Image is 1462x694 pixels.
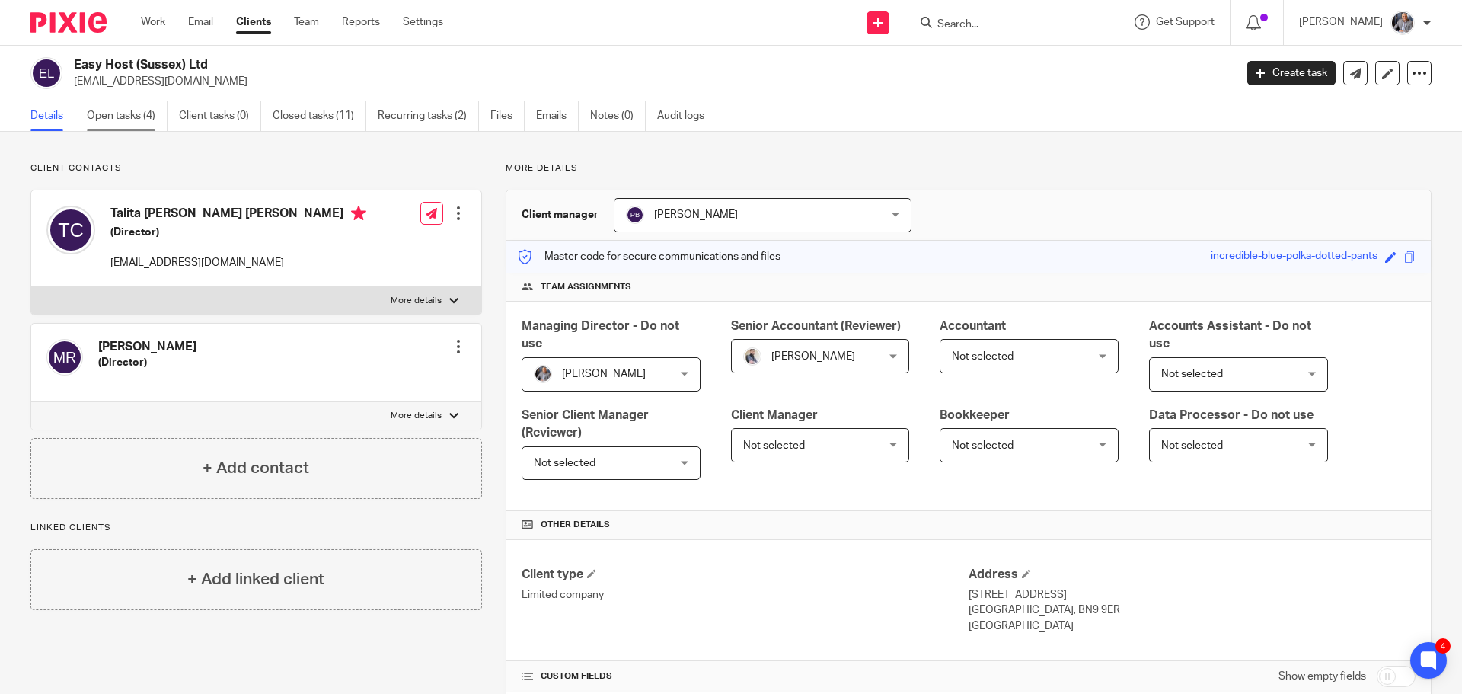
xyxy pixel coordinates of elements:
p: More details [506,162,1432,174]
span: Not selected [743,440,805,451]
a: Team [294,14,319,30]
h4: Talita [PERSON_NAME] [PERSON_NAME] [110,206,366,225]
span: Accountant [940,320,1006,332]
p: Limited company [522,587,969,603]
a: Recurring tasks (2) [378,101,479,131]
a: Clients [236,14,271,30]
input: Search [936,18,1073,32]
img: -%20%20-%20studio@ingrained.co.uk%20for%20%20-20220223%20at%20101413%20-%201W1A2026.jpg [534,365,552,383]
p: More details [391,410,442,422]
a: Emails [536,101,579,131]
span: Get Support [1156,17,1215,27]
h3: Client manager [522,207,599,222]
div: incredible-blue-polka-dotted-pants [1211,248,1377,266]
a: Notes (0) [590,101,646,131]
h4: CUSTOM FIELDS [522,670,969,683]
span: Bookkeeper [940,409,1010,421]
span: Managing Director - Do not use [522,320,679,350]
a: Work [141,14,165,30]
p: [EMAIL_ADDRESS][DOMAIN_NAME] [110,255,366,270]
h2: Easy Host (Sussex) Ltd [74,57,994,73]
p: [EMAIL_ADDRESS][DOMAIN_NAME] [74,74,1224,89]
img: -%20%20-%20studio@ingrained.co.uk%20for%20%20-20220223%20at%20101413%20-%201W1A2026.jpg [1390,11,1415,35]
h4: + Add contact [203,456,309,480]
img: svg%3E [626,206,644,224]
h4: [PERSON_NAME] [98,339,196,355]
a: Settings [403,14,443,30]
p: Master code for secure communications and files [518,249,780,264]
h5: (Director) [98,355,196,370]
img: Pixie%2002.jpg [743,347,761,366]
p: More details [391,295,442,307]
a: Audit logs [657,101,716,131]
a: Open tasks (4) [87,101,168,131]
i: Primary [351,206,366,221]
span: Accounts Assistant - Do not use [1149,320,1311,350]
p: [GEOGRAPHIC_DATA] [969,619,1416,634]
span: Not selected [1161,369,1223,379]
p: Client contacts [30,162,482,174]
a: Client tasks (0) [179,101,261,131]
img: svg%3E [46,206,95,254]
h5: (Director) [110,225,366,240]
span: [PERSON_NAME] [654,209,738,220]
p: [GEOGRAPHIC_DATA], BN9 9ER [969,603,1416,618]
span: Data Processor - Do not use [1149,409,1314,421]
span: Senior Accountant (Reviewer) [731,320,901,332]
span: [PERSON_NAME] [771,351,855,362]
span: Not selected [952,440,1014,451]
span: Not selected [952,351,1014,362]
span: Not selected [1161,440,1223,451]
span: [PERSON_NAME] [562,369,646,379]
img: svg%3E [46,339,83,376]
div: 4 [1435,638,1451,654]
a: Files [490,101,525,131]
a: Closed tasks (11) [273,101,366,131]
a: Email [188,14,213,30]
span: Not selected [534,458,595,469]
label: Show empty fields [1278,669,1366,684]
h4: + Add linked client [187,568,324,591]
p: [STREET_ADDRESS] [969,587,1416,603]
span: Other details [541,519,610,531]
h4: Client type [522,567,969,583]
p: Linked clients [30,522,482,534]
img: Pixie [30,12,107,33]
span: Senior Client Manager (Reviewer) [522,409,649,439]
a: Create task [1247,61,1336,85]
a: Details [30,101,75,131]
img: svg%3E [30,57,62,89]
span: Client Manager [731,409,818,421]
h4: Address [969,567,1416,583]
span: Team assignments [541,281,631,293]
a: Reports [342,14,380,30]
p: [PERSON_NAME] [1299,14,1383,30]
